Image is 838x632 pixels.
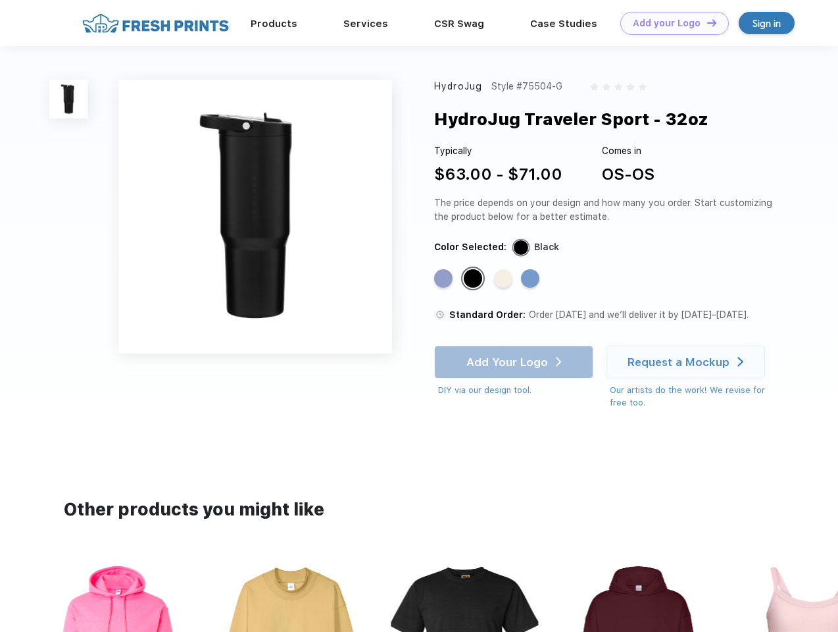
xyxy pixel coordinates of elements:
img: standard order [434,309,446,321]
div: $63.00 - $71.00 [434,163,562,186]
div: Color Selected: [434,240,506,254]
div: Black [464,269,482,288]
div: HydroJug Traveler Sport - 32oz [434,107,708,132]
img: func=resize&h=640 [118,80,392,354]
a: Products [251,18,297,30]
div: Other products you might like [64,497,774,523]
a: Sign in [739,12,795,34]
div: Comes in [602,144,654,158]
div: The price depends on your design and how many you order. Start customizing the product below for ... [434,196,777,224]
img: gray_star.svg [590,83,598,91]
div: HydroJug [434,80,482,93]
img: gray_star.svg [614,83,622,91]
img: fo%20logo%202.webp [78,12,233,35]
div: Add your Logo [633,18,701,29]
img: func=resize&h=100 [49,80,88,118]
div: Cream [494,269,512,288]
div: Black [534,240,559,254]
div: Typically [434,144,562,158]
img: DT [707,19,716,26]
div: Request a Mockup [628,355,729,369]
img: gray_star.svg [603,83,610,91]
div: Style #75504-G [491,80,562,93]
img: gray_star.svg [626,83,634,91]
img: white arrow [737,357,743,367]
div: Sign in [752,16,781,31]
div: Our artists do the work! We revise for free too. [610,384,777,409]
div: Peri [434,269,453,288]
div: OS-OS [602,163,654,186]
div: DIY via our design tool. [438,384,593,397]
div: Light Blue [521,269,539,288]
img: gray_star.svg [639,83,647,91]
span: Order [DATE] and we’ll deliver it by [DATE]–[DATE]. [529,309,749,320]
span: Standard Order: [449,309,526,320]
